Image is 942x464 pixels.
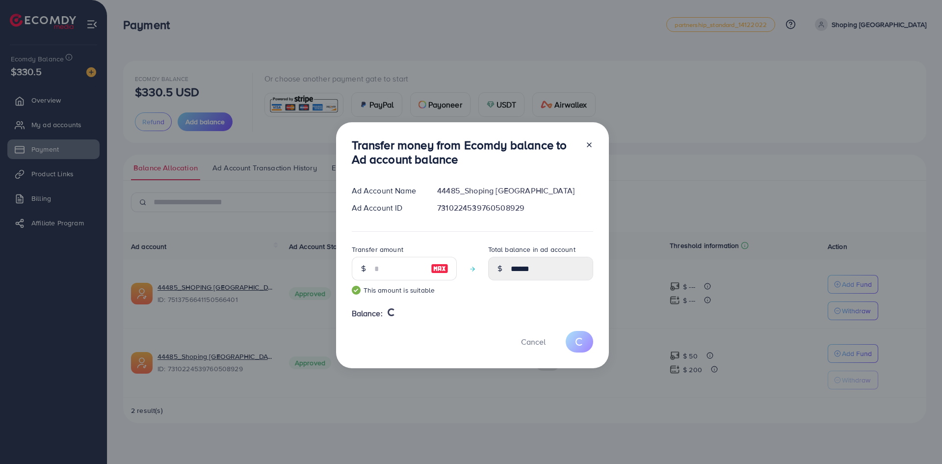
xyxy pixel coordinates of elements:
[352,285,457,295] small: This amount is suitable
[429,202,601,214] div: 7310224539760508929
[521,336,546,347] span: Cancel
[344,185,430,196] div: Ad Account Name
[429,185,601,196] div: 44485_Shoping [GEOGRAPHIC_DATA]
[431,263,448,274] img: image
[344,202,430,214] div: Ad Account ID
[352,308,383,319] span: Balance:
[900,420,935,457] iframe: Chat
[352,286,361,295] img: guide
[509,331,558,352] button: Cancel
[352,138,577,166] h3: Transfer money from Ecomdy balance to Ad account balance
[488,245,576,254] label: Total balance in ad account
[352,245,403,254] label: Transfer amount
